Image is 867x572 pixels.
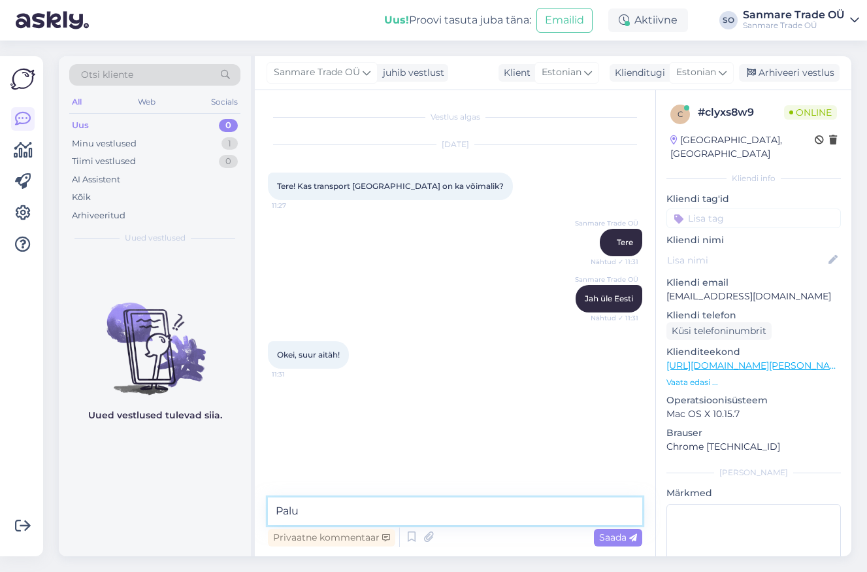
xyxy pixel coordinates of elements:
b: Uus! [384,14,409,26]
div: [PERSON_NAME] [666,467,841,479]
span: Nähtud ✓ 11:31 [589,257,638,267]
div: [DATE] [268,139,642,150]
img: No chats [59,279,251,397]
div: All [69,93,84,110]
div: Küsi telefoninumbrit [666,322,772,340]
div: 0 [219,119,238,132]
div: Socials [208,93,240,110]
input: Lisa nimi [667,253,826,267]
span: Saada [599,531,637,543]
span: Estonian [542,65,581,80]
input: Lisa tag [666,209,841,228]
div: Vestlus algas [268,111,642,123]
textarea: Palu [268,497,642,525]
a: Sanmare Trade OÜSanmare Trade OÜ [743,10,859,31]
p: Uued vestlused tulevad siia. [88,409,222,422]
p: Kliendi telefon [666,309,841,322]
p: Brauser [666,426,841,440]
p: Märkmed [666,486,841,500]
div: Minu vestlused [72,137,137,150]
div: SO [719,11,738,29]
div: Kliendi info [666,173,841,184]
span: Estonian [676,65,716,80]
p: [EMAIL_ADDRESS][DOMAIN_NAME] [666,290,841,303]
span: Jah üle Eesti [585,294,633,303]
span: 11:31 [272,369,321,379]
p: Kliendi nimi [666,233,841,247]
a: [URL][DOMAIN_NAME][PERSON_NAME] [666,360,847,371]
div: Aktiivne [608,8,688,32]
div: Klient [499,66,531,80]
p: Operatsioonisüsteem [666,394,841,407]
button: Emailid [536,8,593,33]
span: Sanmare Trade OÜ [575,218,638,228]
img: Askly Logo [10,67,35,92]
div: 1 [221,137,238,150]
span: Otsi kliente [81,68,133,82]
div: Uus [72,119,89,132]
div: Sanmare Trade OÜ [743,20,845,31]
p: Vaata edasi ... [666,377,841,388]
p: Kliendi tag'id [666,192,841,206]
div: [GEOGRAPHIC_DATA], [GEOGRAPHIC_DATA] [670,133,815,161]
span: Online [784,105,837,120]
span: Sanmare Trade OÜ [575,275,638,284]
p: Mac OS X 10.15.7 [666,407,841,421]
span: Tere [617,237,633,247]
span: c [678,109,683,119]
div: Proovi tasuta juba täna: [384,12,531,28]
span: Nähtud ✓ 11:31 [589,313,638,323]
div: # clyxs8w9 [698,105,784,120]
div: Web [135,93,158,110]
div: Privaatne kommentaar [268,529,395,547]
div: Sanmare Trade OÜ [743,10,845,20]
div: Kõik [72,191,91,204]
div: Arhiveeritud [72,209,125,222]
p: Kliendi email [666,276,841,290]
div: Tiimi vestlused [72,155,136,168]
span: 11:27 [272,201,321,210]
div: juhib vestlust [378,66,444,80]
div: AI Assistent [72,173,120,186]
p: Klienditeekond [666,345,841,359]
span: Sanmare Trade OÜ [274,65,360,80]
div: Klienditugi [610,66,665,80]
span: Uued vestlused [125,232,186,244]
div: Arhiveeri vestlus [739,64,840,82]
div: 0 [219,155,238,168]
span: Tere! Kas transport [GEOGRAPHIC_DATA] on ka võimalik? [277,181,504,191]
p: Chrome [TECHNICAL_ID] [666,440,841,454]
span: Okei, suur aitäh! [277,350,340,360]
